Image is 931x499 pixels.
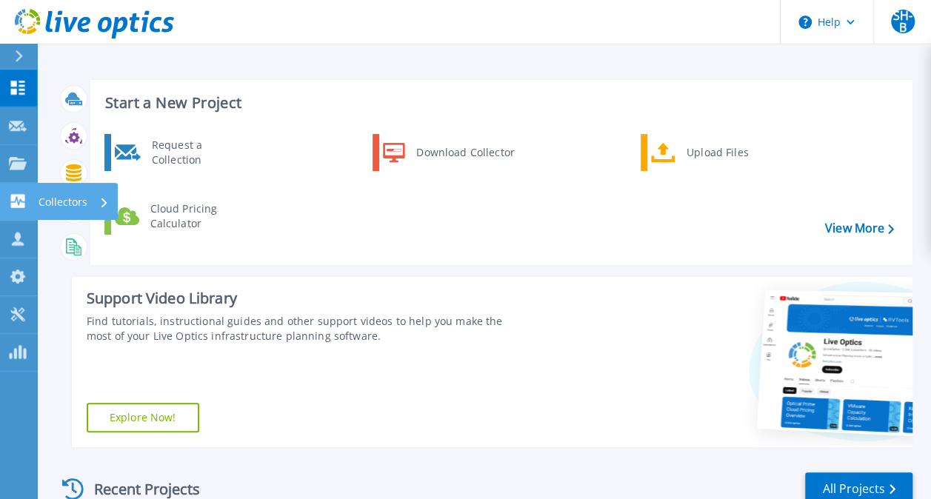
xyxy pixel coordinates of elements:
[144,138,253,167] div: Request a Collection
[87,314,524,344] div: Find tutorials, instructional guides and other support videos to help you make the most of your L...
[104,198,256,235] a: Cloud Pricing Calculator
[409,138,521,167] div: Download Collector
[143,201,253,231] div: Cloud Pricing Calculator
[825,221,894,235] a: View More
[105,95,893,111] h3: Start a New Project
[679,138,789,167] div: Upload Files
[87,289,524,308] div: Support Video Library
[104,134,256,171] a: Request a Collection
[373,134,524,171] a: Download Collector
[641,134,792,171] a: Upload Files
[87,403,199,432] a: Explore Now!
[39,183,87,221] p: Collectors
[891,10,915,33] span: SH-B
